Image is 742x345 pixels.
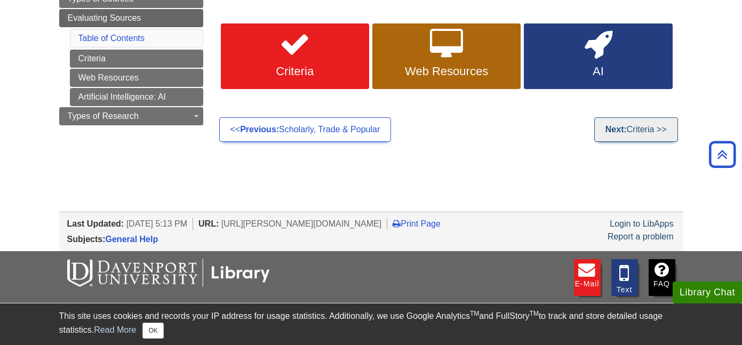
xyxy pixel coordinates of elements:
[78,34,145,43] a: Table of Contents
[59,107,203,125] a: Types of Research
[106,235,158,244] a: General Help
[532,65,664,78] span: AI
[594,117,678,142] a: Next:Criteria >>
[198,219,219,228] span: URL:
[393,219,441,228] a: Print Page
[70,50,203,68] a: Criteria
[67,219,124,228] span: Last Updated:
[68,13,141,22] span: Evaluating Sources
[221,23,369,90] a: Criteria
[70,69,203,87] a: Web Resources
[649,259,675,296] a: FAQ
[372,23,521,90] a: Web Resources
[59,310,683,339] div: This site uses cookies and records your IP address for usage statistics. Additionally, we use Goo...
[673,282,742,303] button: Library Chat
[608,232,674,241] a: Report a problem
[229,65,361,78] span: Criteria
[67,259,270,287] img: DU Libraries
[142,323,163,339] button: Close
[240,125,279,134] strong: Previous:
[67,235,106,244] span: Subjects:
[94,325,136,334] a: Read More
[574,259,601,296] a: E-mail
[68,111,139,121] span: Types of Research
[605,125,627,134] strong: Next:
[59,9,203,27] a: Evaluating Sources
[530,310,539,317] sup: TM
[524,23,672,90] a: AI
[393,219,401,228] i: Print Page
[221,219,382,228] span: [URL][PERSON_NAME][DOMAIN_NAME]
[470,310,479,317] sup: TM
[611,259,638,296] a: Text
[219,117,392,142] a: <<Previous:Scholarly, Trade & Popular
[610,219,673,228] a: Login to LibApps
[70,88,203,106] a: Artificial Intelligence: AI
[380,65,513,78] span: Web Resources
[705,147,739,162] a: Back to Top
[126,219,187,228] span: [DATE] 5:13 PM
